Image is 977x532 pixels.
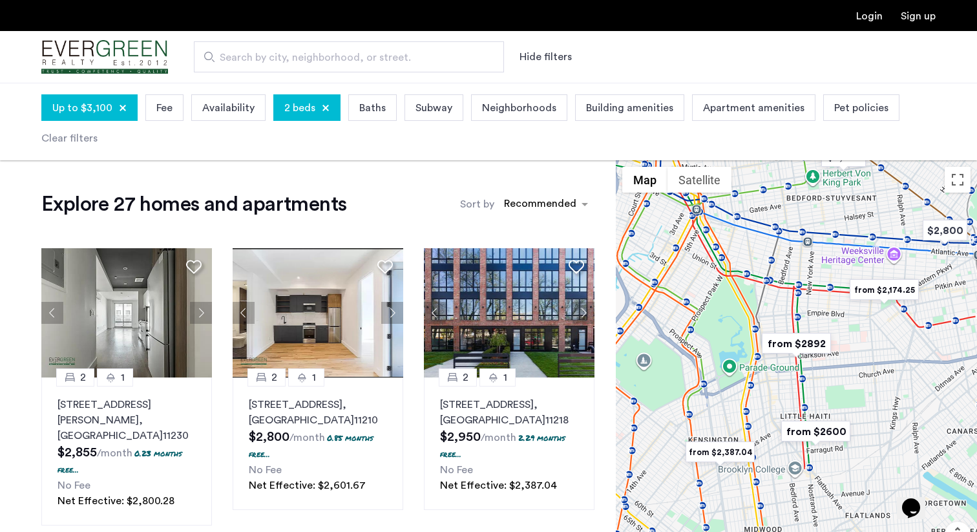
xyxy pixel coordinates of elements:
p: 2.29 months free... [440,432,565,460]
div: from $2,174.25 [845,275,924,304]
span: 2 beds [284,100,315,116]
a: Login [856,11,883,21]
div: $2,800 [918,216,972,245]
label: Sort by [460,197,494,212]
button: Previous apartment [233,302,255,324]
span: $2,855 [58,446,97,459]
div: Clear filters [41,131,98,146]
input: Apartment Search [194,41,504,72]
img: 1998_638326323746201508.jpeg [233,248,403,378]
button: Toggle fullscreen view [945,167,971,193]
a: 21[STREET_ADDRESS][PERSON_NAME], [GEOGRAPHIC_DATA]112300.23 months free...No FeeNet Effective: $2... [41,378,212,526]
div: $2,965 [816,142,871,171]
h1: Explore 27 homes and apartments [41,191,346,217]
button: Next apartment [381,302,403,324]
span: Availability [202,100,255,116]
button: Next apartment [190,302,212,324]
span: Net Effective: $2,601.67 [249,480,366,491]
button: Next apartment [573,302,594,324]
button: Show street map [622,167,667,193]
button: Previous apartment [41,302,63,324]
button: Show satellite imagery [667,167,731,193]
div: from $2892 [757,329,836,358]
div: from $2600 [776,417,856,446]
span: No Fee [58,480,90,491]
p: [STREET_ADDRESS][PERSON_NAME] 11230 [58,397,196,443]
div: from $2,387.04 [680,438,760,467]
iframe: chat widget [897,480,938,519]
span: 2 [271,370,277,385]
span: Net Effective: $2,387.04 [440,480,557,491]
ng-select: sort-apartment [498,193,594,216]
img: 3_638312012107233083.jpeg [424,248,594,378]
span: No Fee [440,465,473,475]
span: 1 [312,370,316,385]
span: 1 [503,370,507,385]
span: Fee [156,100,173,116]
span: Up to $3,100 [52,100,112,116]
span: Neighborhoods [482,100,556,116]
img: 66a1adb6-6608-43dd-a245-dc7333f8b390_638887042154186807.jpeg [41,248,212,378]
span: 2 [80,370,86,385]
span: 2 [463,370,468,385]
a: 21[STREET_ADDRESS], [GEOGRAPHIC_DATA]112100.85 months free...No FeeNet Effective: $2,601.67 [233,378,403,510]
p: [STREET_ADDRESS] 11218 [440,397,578,428]
button: Previous apartment [424,302,446,324]
span: Building amenities [586,100,673,116]
sub: /month [481,432,516,443]
sub: /month [97,448,132,458]
span: Search by city, neighborhood, or street. [220,50,468,65]
span: $2,950 [440,431,481,443]
span: $2,800 [249,431,289,443]
a: 21[STREET_ADDRESS], [GEOGRAPHIC_DATA]112182.29 months free...No FeeNet Effective: $2,387.04 [424,378,594,510]
span: No Fee [249,465,282,475]
img: logo [41,33,168,81]
a: Cazamio Logo [41,33,168,81]
div: Recommended [502,196,576,215]
a: Registration [901,11,936,21]
span: 1 [121,370,125,385]
span: Net Effective: $2,800.28 [58,496,174,506]
span: Pet policies [834,100,888,116]
p: 0.85 months free... [249,432,373,460]
span: Baths [359,100,386,116]
sub: /month [289,432,325,443]
p: [STREET_ADDRESS] 11210 [249,397,387,428]
span: Subway [415,100,452,116]
span: Apartment amenities [703,100,804,116]
button: Show or hide filters [520,49,572,65]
